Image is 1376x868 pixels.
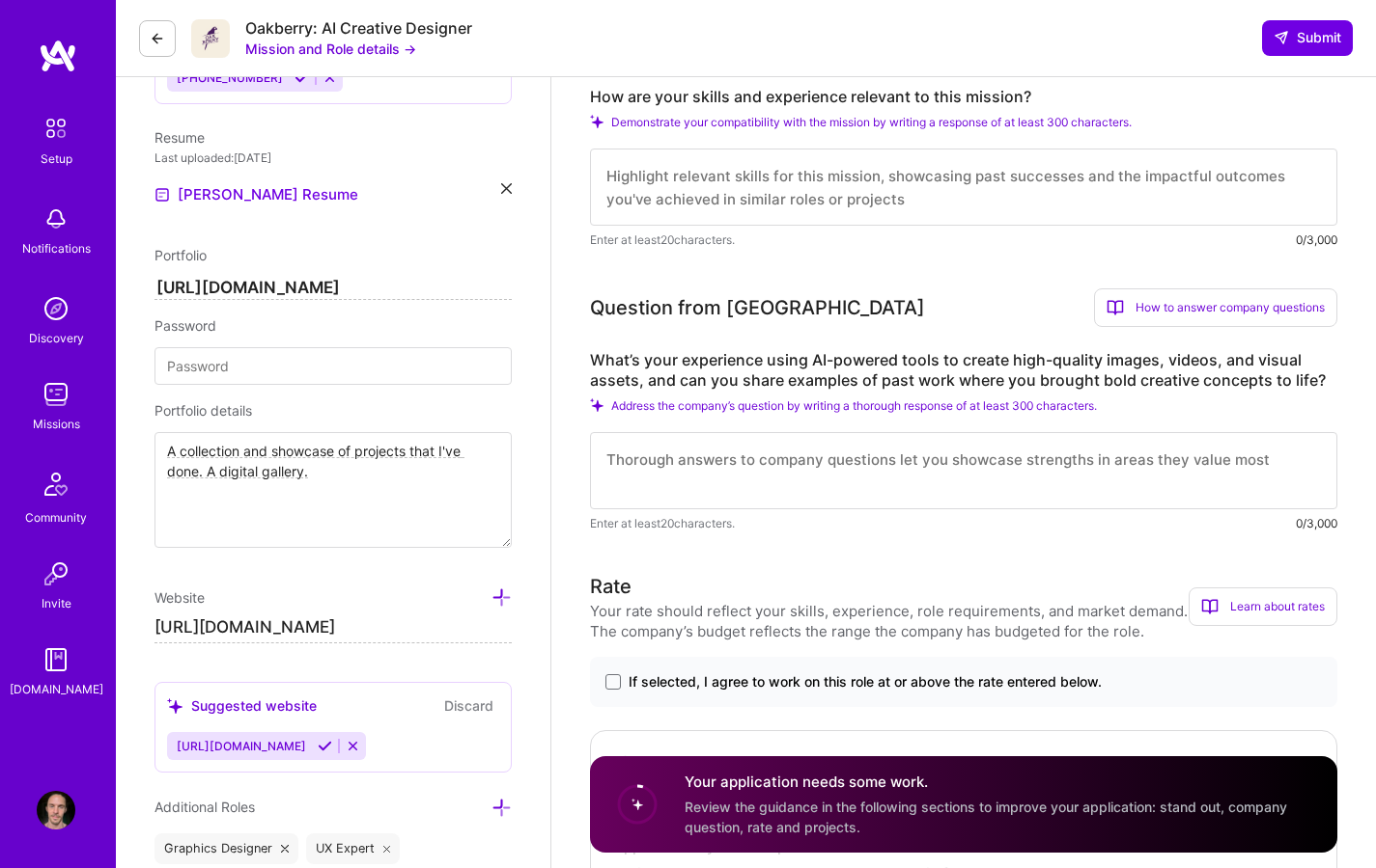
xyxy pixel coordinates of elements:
i: icon BookOpen [1107,299,1124,316]
div: Graphics Designer [154,833,298,864]
span: Enter at least 20 characters. [590,513,735,533]
input: http://... [154,612,512,643]
i: Accept [295,70,309,85]
img: Community [33,461,79,507]
a: User Avatar [32,791,80,829]
button: Discard [438,694,499,717]
span: Website [154,589,205,606]
img: teamwork [37,375,75,414]
i: icon SuggestedTeams [167,698,183,715]
input: Password [154,347,512,385]
div: Discovery [29,328,84,348]
div: Missions [33,414,80,434]
i: Reject [323,70,337,85]
a: [PERSON_NAME] Resume [154,183,358,206]
span: If selected, I agree to work on this role at or above the rate entered below. [629,672,1102,692]
i: Accept [318,739,332,753]
img: bell [37,200,75,238]
div: Oakberry: AI Creative Designer [245,18,472,39]
i: icon SendLight [1274,30,1289,45]
i: Check [590,115,604,128]
i: Reject [346,739,360,753]
div: Password [154,315,512,336]
div: Suggested website [167,695,317,716]
label: What’s your experience using AI-powered tools to create high-quality images, videos, and visual a... [590,350,1337,391]
img: discovery [37,289,75,328]
h4: Your application needs some work. [685,773,1314,793]
div: UX Expert [306,833,401,864]
img: Company Logo [191,19,230,58]
img: User Avatar [37,791,75,829]
button: Submit [1262,20,1353,55]
i: icon BookOpen [1201,598,1219,615]
button: Mission and Role details → [245,39,416,59]
span: Enter at least 20 characters. [590,230,735,250]
div: Invite [42,593,71,613]
div: Rate [590,572,632,601]
i: icon Close [281,845,289,853]
i: Check [590,398,604,412]
div: Question from [GEOGRAPHIC_DATA] [590,293,925,322]
span: Address the company’s question by writing a thorough response of at least 300 characters. [611,398,1097,413]
img: guide book [37,640,75,679]
div: Portfolio details [154,400,512,420]
span: Review the guidance in the following sections to improve your application: stand out, company que... [685,799,1287,835]
label: How are your skills and experience relevant to this mission? [590,87,1337,107]
div: Community [25,507,87,528]
div: Setup [41,149,72,169]
span: Portfolio [154,247,207,263]
span: Submit [1274,28,1341,47]
i: icon Close [383,845,391,853]
div: Notifications [22,238,91,258]
input: http://... [154,277,512,300]
div: Last uploaded: [DATE] [154,148,512,168]
span: [PHONE_NUMBER] [177,70,283,85]
div: 0/3,000 [1296,230,1337,250]
textarea: A collection and showcase of projects that I've done. A digital gallery. [154,432,512,548]
span: Additional Roles [154,799,255,815]
div: Your rate should reflect your skills, experience, role requirements, and market demand. The compa... [590,601,1189,641]
img: logo [39,39,77,73]
img: Resume [154,187,170,203]
div: 0/3,000 [1296,513,1337,533]
img: Invite [37,555,75,593]
div: How to answer company questions [1094,288,1337,327]
span: Demonstrate your compatibility with the mission by writing a response of at least 300 characters. [611,115,1132,129]
div: [DOMAIN_NAME] [10,679,103,699]
i: icon LeftArrowDark [150,31,165,46]
span: [URL][DOMAIN_NAME] [177,739,306,753]
span: Resume [154,129,205,146]
i: icon Close [501,183,512,194]
img: setup [36,108,76,149]
div: Learn about rates [1189,587,1337,626]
